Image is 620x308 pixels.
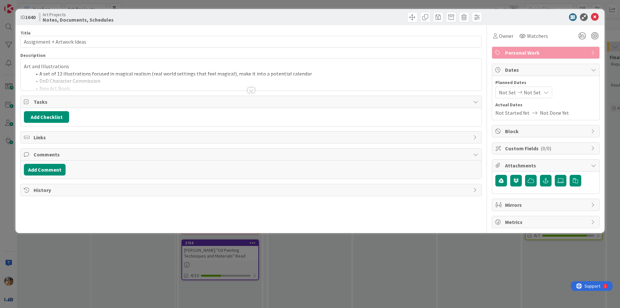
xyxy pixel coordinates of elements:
[505,66,588,74] span: Dates
[495,101,596,108] span: Actual Dates
[34,151,470,158] span: Comments
[505,127,588,135] span: Block
[540,109,569,117] span: Not Done Yet
[495,109,530,117] span: Not Started Yet
[20,30,31,36] label: Title
[505,218,588,226] span: Metrics
[34,98,470,106] span: Tasks
[34,133,470,141] span: Links
[25,14,36,20] b: 1640
[43,17,114,22] b: Notes, Documents, Schedules
[527,32,548,40] span: Watchers
[505,201,588,209] span: Mirrors
[43,12,114,17] span: Art Projects
[34,3,35,8] div: 1
[505,162,588,169] span: Attachments
[524,89,541,96] span: Not Set
[24,63,478,70] p: Art and Illustrations
[499,89,516,96] span: Not Set
[505,49,588,57] span: Personal Work
[495,79,596,86] span: Planned Dates
[541,145,551,152] span: ( 0/0 )
[32,70,478,78] li: A set of 12 illustrations focused in magical realism (real world settings that feel magical), mak...
[20,52,46,58] span: Description
[24,111,69,123] button: Add Checklist
[14,1,29,9] span: Support
[20,13,36,21] span: ID
[20,36,482,48] input: type card name here...
[505,144,588,152] span: Custom Fields
[24,164,66,175] button: Add Comment
[34,186,470,194] span: History
[499,32,513,40] span: Owner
